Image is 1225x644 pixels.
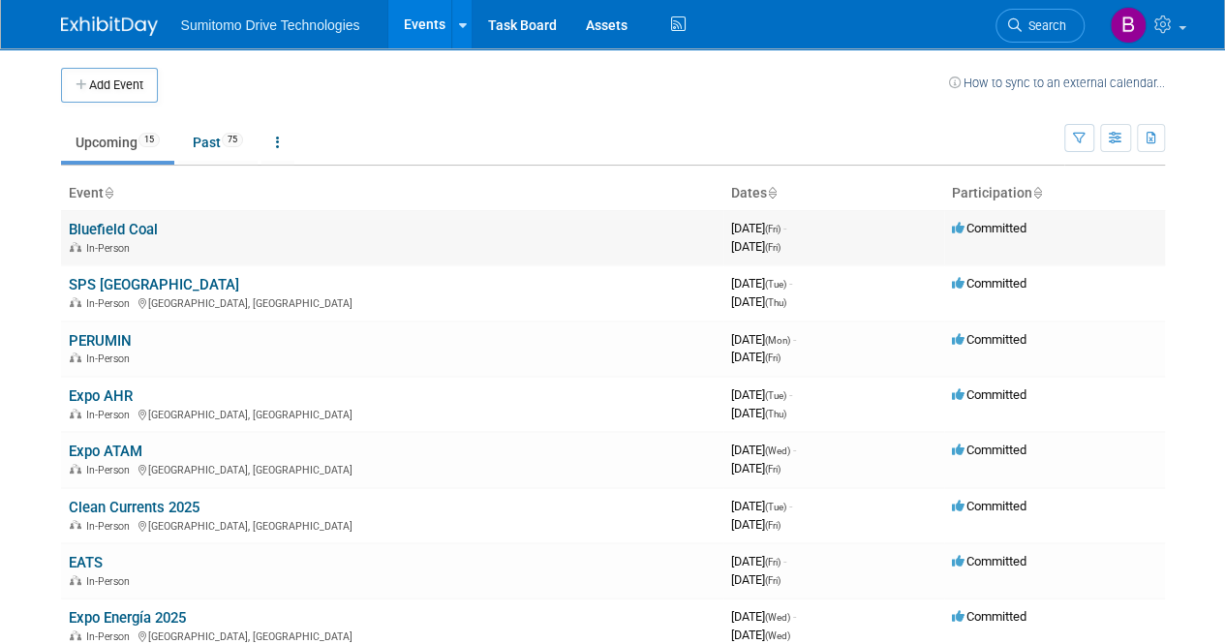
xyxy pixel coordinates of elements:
[104,185,113,200] a: Sort by Event Name
[952,221,1026,235] span: Committed
[731,517,781,532] span: [DATE]
[789,276,792,291] span: -
[61,68,158,103] button: Add Event
[86,630,136,643] span: In-Person
[765,390,786,401] span: (Tue)
[86,520,136,533] span: In-Person
[952,443,1026,457] span: Committed
[731,609,796,624] span: [DATE]
[952,554,1026,568] span: Committed
[69,294,716,310] div: [GEOGRAPHIC_DATA], [GEOGRAPHIC_DATA]
[731,461,781,475] span: [DATE]
[952,499,1026,513] span: Committed
[765,612,790,623] span: (Wed)
[731,628,790,642] span: [DATE]
[949,76,1165,90] a: How to sync to an external calendar...
[70,575,81,585] img: In-Person Event
[70,242,81,252] img: In-Person Event
[765,242,781,253] span: (Fri)
[793,609,796,624] span: -
[731,276,792,291] span: [DATE]
[86,409,136,421] span: In-Person
[178,124,258,161] a: Past75
[69,332,132,350] a: PERUMIN
[731,350,781,364] span: [DATE]
[731,294,786,309] span: [DATE]
[731,499,792,513] span: [DATE]
[1032,185,1042,200] a: Sort by Participation Type
[952,609,1026,624] span: Committed
[731,406,786,420] span: [DATE]
[70,297,81,307] img: In-Person Event
[86,242,136,255] span: In-Person
[783,221,786,235] span: -
[731,443,796,457] span: [DATE]
[731,387,792,402] span: [DATE]
[952,276,1026,291] span: Committed
[765,464,781,475] span: (Fri)
[69,221,158,238] a: Bluefield Coal
[731,554,786,568] span: [DATE]
[789,387,792,402] span: -
[731,221,786,235] span: [DATE]
[952,332,1026,347] span: Committed
[69,406,716,421] div: [GEOGRAPHIC_DATA], [GEOGRAPHIC_DATA]
[138,133,160,147] span: 15
[61,16,158,36] img: ExhibitDay
[793,332,796,347] span: -
[731,239,781,254] span: [DATE]
[789,499,792,513] span: -
[1022,18,1066,33] span: Search
[70,409,81,418] img: In-Person Event
[70,520,81,530] img: In-Person Event
[765,630,790,641] span: (Wed)
[69,609,186,627] a: Expo Energía 2025
[765,502,786,512] span: (Tue)
[765,297,786,308] span: (Thu)
[86,297,136,310] span: In-Person
[86,575,136,588] span: In-Person
[61,177,723,210] th: Event
[70,464,81,474] img: In-Person Event
[70,630,81,640] img: In-Person Event
[765,335,790,346] span: (Mon)
[765,445,790,456] span: (Wed)
[731,572,781,587] span: [DATE]
[181,17,360,33] span: Sumitomo Drive Technologies
[793,443,796,457] span: -
[1110,7,1147,44] img: Brittany Mitchell
[70,353,81,362] img: In-Person Event
[765,224,781,234] span: (Fri)
[765,353,781,363] span: (Fri)
[86,353,136,365] span: In-Person
[765,575,781,586] span: (Fri)
[69,387,133,405] a: Expo AHR
[765,409,786,419] span: (Thu)
[731,332,796,347] span: [DATE]
[61,124,174,161] a: Upcoming15
[995,9,1085,43] a: Search
[765,279,786,290] span: (Tue)
[944,177,1165,210] th: Participation
[765,557,781,567] span: (Fri)
[69,628,716,643] div: [GEOGRAPHIC_DATA], [GEOGRAPHIC_DATA]
[86,464,136,476] span: In-Person
[723,177,944,210] th: Dates
[952,387,1026,402] span: Committed
[69,517,716,533] div: [GEOGRAPHIC_DATA], [GEOGRAPHIC_DATA]
[69,276,239,293] a: SPS [GEOGRAPHIC_DATA]
[783,554,786,568] span: -
[765,520,781,531] span: (Fri)
[69,461,716,476] div: [GEOGRAPHIC_DATA], [GEOGRAPHIC_DATA]
[69,499,199,516] a: Clean Currents 2025
[222,133,243,147] span: 75
[69,554,103,571] a: EATS
[767,185,777,200] a: Sort by Start Date
[69,443,142,460] a: Expo ATAM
